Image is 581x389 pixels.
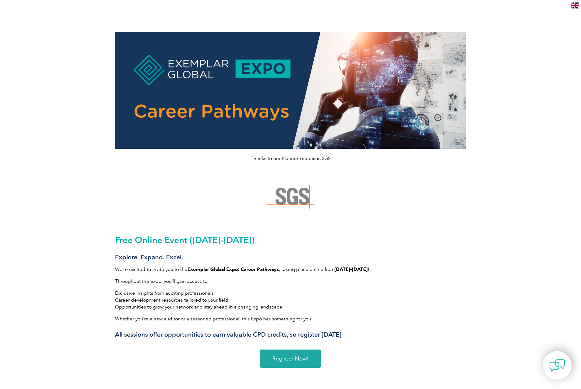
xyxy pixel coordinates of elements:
h3: All sessions offer opportunities to earn valuable CPD credits, so register [DATE] [115,331,466,339]
h3: Explore. Expand. Excel. [115,253,466,261]
strong: Exemplar Global Expo: Career Pathways [187,267,279,272]
p: Thanks to our Platinum sponsor, SGS [115,155,466,162]
h2: Free Online Event ([DATE]-[DATE]) [115,235,466,245]
img: contact-chat.png [549,358,565,373]
span: Register Now! [272,356,309,361]
p: Whether you’re a new auditor or a seasoned professional, this Expo has something for you. [115,315,466,322]
p: Throughout the expo, you’ll gain access to: [115,278,466,285]
img: en [571,3,579,8]
img: career pathways [115,32,466,149]
li: Opportunities to grow your network and stay ahead in a changing landscape [115,303,466,310]
li: Career development resources tailored to your field [115,297,466,303]
p: We’re excited to invite you to the , taking place online from ! [115,266,466,273]
strong: [DATE]–[DATE] [334,267,368,272]
li: Exclusive insights from auditing professionals [115,290,466,297]
a: Register Now! [260,350,321,368]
